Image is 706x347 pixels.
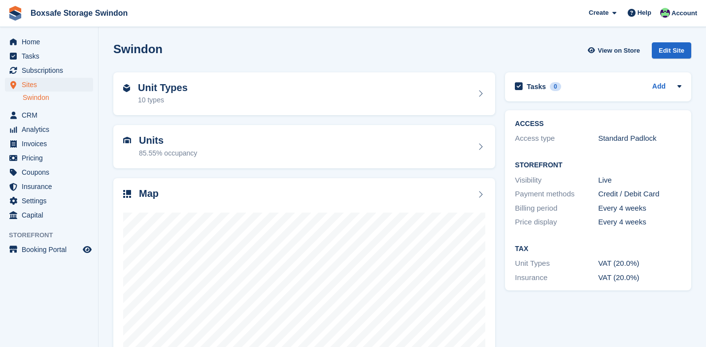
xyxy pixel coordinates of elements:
a: menu [5,208,93,222]
div: Credit / Debit Card [598,189,681,200]
div: Edit Site [652,42,691,59]
div: Standard Padlock [598,133,681,144]
div: Every 4 weeks [598,203,681,214]
img: stora-icon-8386f47178a22dfd0bd8f6a31ec36ba5ce8667c1dd55bd0f319d3a0aa187defe.svg [8,6,23,21]
a: Swindon [23,93,93,102]
span: Help [638,8,651,18]
a: Units 85.55% occupancy [113,125,495,168]
img: map-icn-33ee37083ee616e46c38cad1a60f524a97daa1e2b2c8c0bc3eb3415660979fc1.svg [123,190,131,198]
span: Subscriptions [22,63,81,77]
img: unit-type-icn-2b2737a686de81e16bb02015468b77c625bbabd49415b5ef34ead5e3b44a266d.svg [123,84,130,92]
a: menu [5,180,93,193]
span: View on Store [598,46,640,56]
div: VAT (20.0%) [598,272,681,284]
span: Capital [22,208,81,222]
div: Every 4 weeks [598,217,681,228]
div: Payment methods [515,189,598,200]
span: CRM [22,108,81,122]
h2: Map [139,188,159,199]
span: Pricing [22,151,81,165]
span: Coupons [22,165,81,179]
div: 85.55% occupancy [139,148,197,158]
span: Analytics [22,123,81,136]
h2: Storefront [515,161,681,169]
a: Boxsafe Storage Swindon [27,5,132,21]
h2: ACCESS [515,120,681,128]
div: Insurance [515,272,598,284]
span: Account [672,8,697,18]
a: menu [5,151,93,165]
div: Price display [515,217,598,228]
a: menu [5,123,93,136]
div: 0 [550,82,561,91]
div: Access type [515,133,598,144]
span: Home [22,35,81,49]
div: 10 types [138,95,188,105]
a: menu [5,137,93,151]
img: Kim Virabi [660,8,670,18]
div: Unit Types [515,258,598,269]
a: menu [5,35,93,49]
a: menu [5,49,93,63]
div: Visibility [515,175,598,186]
h2: Tasks [527,82,546,91]
a: menu [5,63,93,77]
span: Tasks [22,49,81,63]
img: unit-icn-7be61d7bf1b0ce9d3e12c5938cc71ed9869f7b940bace4675aadf7bd6d80202e.svg [123,137,131,144]
a: menu [5,78,93,92]
div: Billing period [515,203,598,214]
a: Preview store [81,244,93,255]
a: Unit Types 10 types [113,72,495,116]
span: Create [589,8,608,18]
a: View on Store [586,42,644,59]
a: menu [5,165,93,179]
a: menu [5,194,93,208]
h2: Units [139,135,197,146]
span: Storefront [9,230,98,240]
span: Invoices [22,137,81,151]
div: VAT (20.0%) [598,258,681,269]
span: Sites [22,78,81,92]
h2: Tax [515,245,681,253]
a: menu [5,108,93,122]
a: Edit Site [652,42,691,63]
span: Insurance [22,180,81,193]
a: Add [652,81,666,93]
span: Settings [22,194,81,208]
span: Booking Portal [22,243,81,256]
div: Live [598,175,681,186]
h2: Unit Types [138,82,188,94]
h2: Swindon [113,42,163,56]
a: menu [5,243,93,256]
